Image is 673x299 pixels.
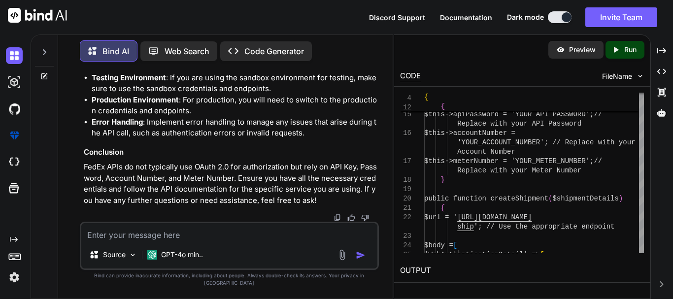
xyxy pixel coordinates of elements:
button: Documentation [440,12,492,23]
img: dislike [361,214,369,222]
button: Invite Team [585,7,657,27]
h2: OUTPUT [394,259,650,282]
p: Web Search [165,45,209,57]
strong: Production Environment [92,95,179,104]
div: 21 [400,203,411,213]
div: 20 [400,194,411,203]
li: : If you are using the sandbox environment for testing, make sure to use the sandbox credentials ... [92,72,377,95]
img: cloudideIcon [6,154,23,170]
div: 17 [400,157,411,166]
img: preview [556,45,565,54]
img: copy [334,214,341,222]
span: $this->meterNumber = 'YOUR_METER_NUMBER'; [424,157,594,165]
span: $this->apiPassword = 'YOUR_API_PASSWORD'; [424,110,594,118]
p: Preview [569,45,596,55]
span: } [441,176,445,184]
div: 15 [400,110,411,119]
span: [URL][DOMAIN_NAME] [457,213,532,221]
img: darkChat [6,47,23,64]
img: chevron down [636,72,644,80]
span: $shipmentDetails [552,195,618,202]
span: ship [457,223,474,231]
span: public function createShipment [424,195,548,202]
p: Bind AI [102,45,129,57]
div: 18 [400,175,411,185]
span: // [594,110,602,118]
span: $body = [424,241,453,249]
img: darkAi-studio [6,74,23,91]
div: 16 [400,129,411,138]
div: CODE [400,70,421,82]
span: Replace with your Meter Number [457,166,581,174]
span: Discord Support [369,13,425,22]
div: 22 [400,213,411,222]
span: ) [619,195,623,202]
h3: Conclusion [84,147,377,158]
p: Bind can provide inaccurate information, including about people. Always double-check its answers.... [80,272,379,287]
span: '; // Use the appropriate endpoint [474,223,615,231]
img: like [347,214,355,222]
img: GPT-4o mini [147,250,157,260]
img: Pick Models [129,251,137,259]
span: // [594,157,602,165]
div: 24 [400,241,411,250]
span: { [441,102,445,110]
span: ( [548,195,552,202]
span: Documentation [440,13,492,22]
span: 'YOUR_ACCOUNT_NUMBER'; // Replace with your [457,138,635,146]
img: githubDark [6,100,23,117]
img: settings [6,269,23,286]
span: Account Number [457,148,515,156]
p: GPT-4o min.. [161,250,203,260]
img: attachment [336,249,348,261]
button: Discord Support [369,12,425,23]
li: : For production, you will need to switch to the production credentials and endpoints. [92,95,377,117]
p: FedEx APIs do not typically use OAuth 2.0 for authorization but rely on API Key, Password, Accoun... [84,162,377,206]
p: Source [103,250,126,260]
img: icon [356,250,366,260]
img: Bind AI [8,8,67,23]
p: Code Generator [244,45,304,57]
span: FileName [602,71,632,81]
div: 25 [400,250,411,260]
span: 4 [400,94,411,103]
span: $url = ' [424,213,457,221]
div: 19 [400,185,411,194]
li: : Implement error handling to manage any issues that arise during the API call, such as authentic... [92,117,377,139]
div: 23 [400,232,411,241]
p: Run [624,45,637,55]
span: 12 [400,103,411,112]
span: { [441,204,445,212]
strong: Testing Environment [92,73,166,82]
span: [ [540,251,544,259]
span: Replace with your API Password [457,120,581,128]
span: Dark mode [507,12,544,22]
strong: Error Handling [92,117,143,127]
span: $this->accountNumber = [424,129,515,137]
img: premium [6,127,23,144]
span: [ [453,241,457,249]
span: 'WebAuthenticationDetail' => [424,251,540,259]
span: { [424,93,428,101]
